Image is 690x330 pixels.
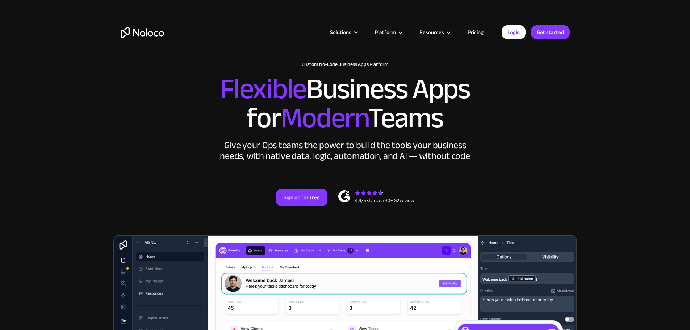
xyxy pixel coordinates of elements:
[419,28,444,37] div: Resources
[375,28,396,37] div: Platform
[276,189,327,206] a: Sign up for free
[121,75,570,133] h2: Business Apps for Teams
[459,28,493,37] a: Pricing
[502,25,526,39] a: Login
[121,27,164,38] a: home
[218,140,472,162] div: Give your Ops teams the power to build the tools your business needs, with native data, logic, au...
[281,91,368,145] span: Modern
[410,28,459,37] div: Resources
[321,28,366,37] div: Solutions
[330,28,351,37] div: Solutions
[220,62,306,116] span: Flexible
[531,25,570,39] a: Get started
[366,28,410,37] div: Platform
